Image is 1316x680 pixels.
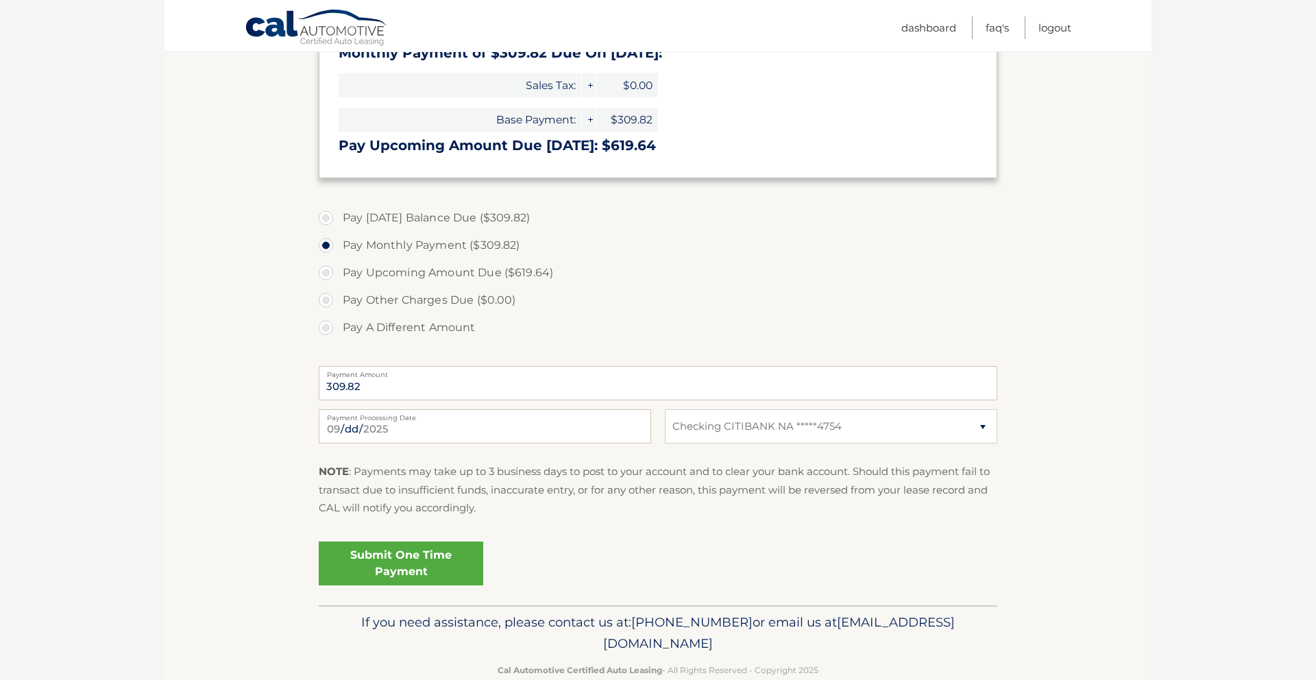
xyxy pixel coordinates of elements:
span: Sales Tax: [339,73,581,97]
strong: NOTE [319,465,349,478]
label: Pay Upcoming Amount Due ($619.64) [319,259,997,287]
label: Payment Processing Date [319,409,651,420]
p: - All Rights Reserved - Copyright 2025 [328,663,988,677]
p: : Payments may take up to 3 business days to post to your account and to clear your bank account.... [319,463,997,517]
h3: Monthly Payment of $309.82 Due On [DATE]: [339,45,977,62]
label: Pay Monthly Payment ($309.82) [319,232,997,259]
input: Payment Amount [319,366,997,400]
span: + [582,108,596,132]
a: Submit One Time Payment [319,542,483,585]
span: + [582,73,596,97]
p: If you need assistance, please contact us at: or email us at [328,611,988,655]
a: FAQ's [986,16,1009,39]
label: Payment Amount [319,366,997,377]
a: Dashboard [901,16,956,39]
span: Base Payment: [339,108,581,132]
span: [PHONE_NUMBER] [631,614,753,630]
span: $309.82 [596,108,658,132]
input: Payment Date [319,409,651,444]
span: $0.00 [596,73,658,97]
label: Pay A Different Amount [319,314,997,341]
label: Pay Other Charges Due ($0.00) [319,287,997,314]
a: Cal Automotive [245,9,389,49]
strong: Cal Automotive Certified Auto Leasing [498,665,662,675]
label: Pay [DATE] Balance Due ($309.82) [319,204,997,232]
a: Logout [1038,16,1071,39]
h3: Pay Upcoming Amount Due [DATE]: $619.64 [339,137,977,154]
